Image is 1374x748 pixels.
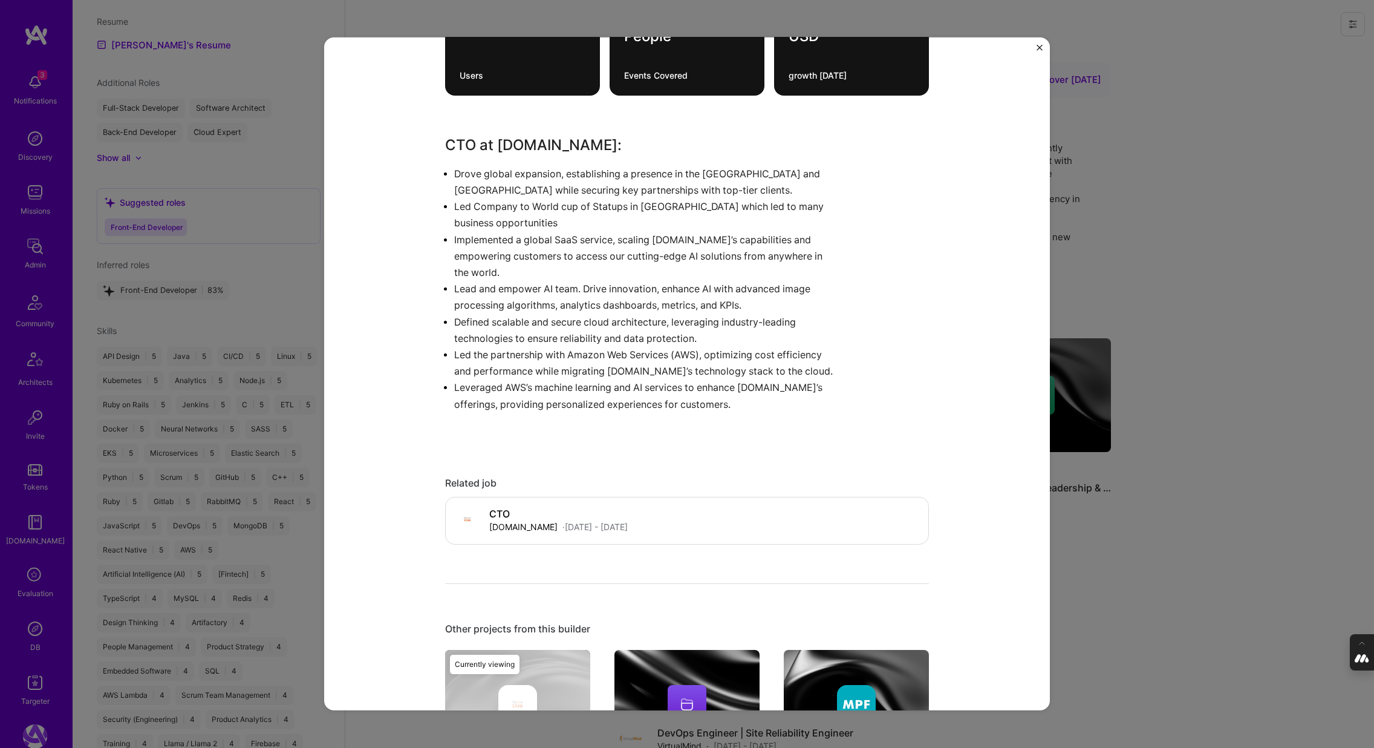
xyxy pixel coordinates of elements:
div: Users [460,70,585,81]
div: Other projects from this builder [445,623,929,635]
h4: CTO [489,508,628,520]
div: Currently viewing [450,655,519,674]
p: Defined scalable and secure cloud architecture, leveraging industry-leading technologies to ensur... [454,313,838,346]
p: Implemented a global SaaS service, scaling [DOMAIN_NAME]’s capabilities and empowering customers ... [454,231,838,281]
button: Close [1037,45,1043,57]
p: Led Company to World cup of Statups in [GEOGRAPHIC_DATA] which led to many business opportunities [454,198,838,231]
img: Company logo [837,685,876,724]
div: 0 to 18 Million USD [789,9,914,45]
div: [DOMAIN_NAME] [489,520,558,533]
div: up to 300K People [624,9,750,45]
div: growth [DATE] [789,70,914,81]
p: Led the partnership with Amazon Web Services (AWS), optimizing cost efficiency and performance wh... [454,347,838,379]
div: Events Covered [624,70,750,81]
div: · [DATE] - [DATE] [562,520,628,533]
div: Related job [445,477,929,490]
p: Drove global expansion, establishing a presence in the [GEOGRAPHIC_DATA] and [GEOGRAPHIC_DATA] wh... [454,166,838,198]
p: Lead and empower AI team. Drive innovation, enhance AI with advanced image processing algorithms,... [454,281,838,313]
img: Company logo [455,507,480,531]
h3: CTO at [DOMAIN_NAME]: [445,134,838,156]
p: Leveraged AWS’s machine learning and AI services to enhance [DOMAIN_NAME]’s offerings, providing ... [454,379,838,412]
